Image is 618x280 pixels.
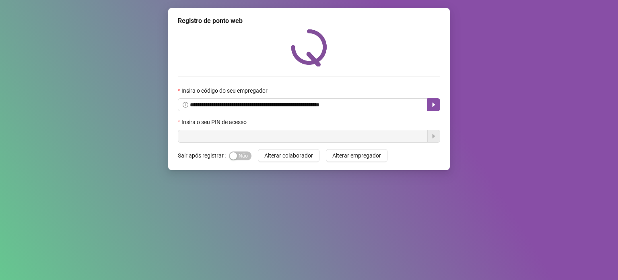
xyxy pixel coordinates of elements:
span: info-circle [183,102,188,108]
span: Alterar empregador [332,151,381,160]
div: Registro de ponto web [178,16,440,26]
button: Alterar empregador [326,149,387,162]
label: Insira o código do seu empregador [178,86,273,95]
button: Alterar colaborador [258,149,319,162]
img: QRPoint [291,29,327,66]
span: Alterar colaborador [264,151,313,160]
label: Sair após registrar [178,149,229,162]
span: caret-right [431,102,437,108]
label: Insira o seu PIN de acesso [178,118,252,127]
